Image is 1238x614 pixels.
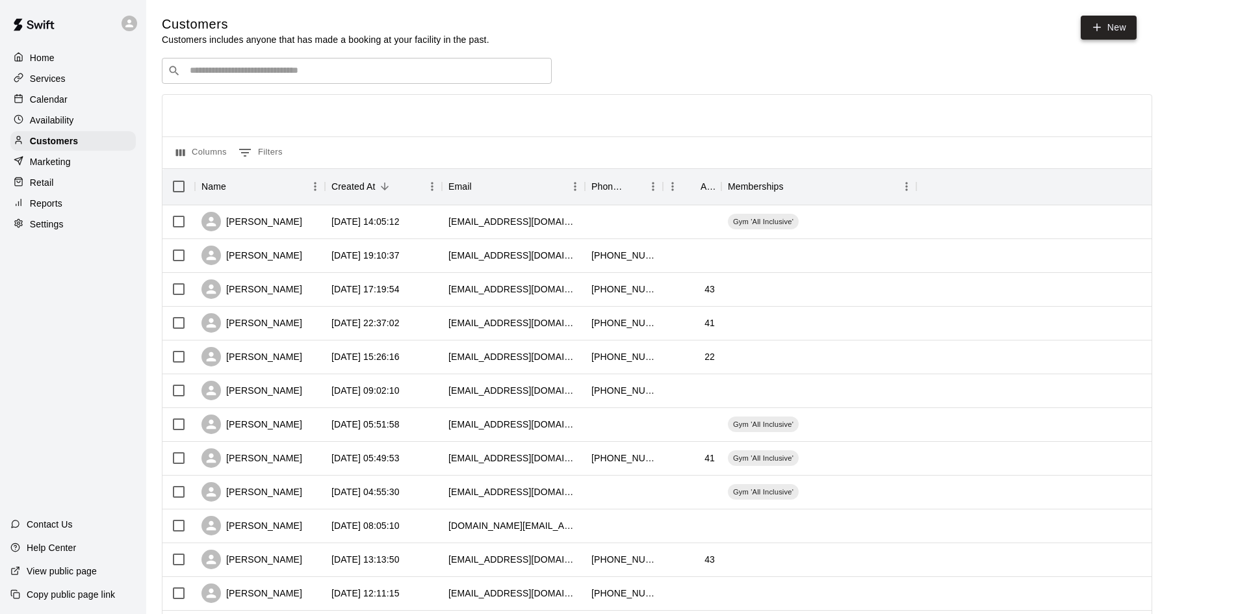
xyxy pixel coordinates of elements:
div: 2025-10-11 14:05:12 [331,215,400,228]
a: Reports [10,194,136,213]
a: Marketing [10,152,136,172]
button: Menu [305,177,325,196]
div: [PERSON_NAME] [201,246,302,265]
a: Services [10,69,136,88]
div: kayman.hulse99@gmail.com [448,215,578,228]
p: Reports [30,197,62,210]
div: 2025-10-01 12:11:15 [331,587,400,600]
button: Select columns [173,142,230,163]
button: Menu [643,177,663,196]
div: [PERSON_NAME] [201,313,302,333]
button: Show filters [235,142,286,163]
span: Gym 'All Inclusive' [728,419,799,429]
div: eevazcon@gmail.com [448,418,578,431]
div: 41 [704,316,715,329]
a: New [1081,16,1137,40]
p: Copy public page link [27,588,115,601]
button: Menu [565,177,585,196]
p: Contact Us [27,518,73,531]
a: Customers [10,131,136,151]
div: +18018916560 [591,283,656,296]
div: [PERSON_NAME] [201,550,302,569]
div: Age [663,168,721,205]
p: Home [30,51,55,64]
div: 22 [704,350,715,363]
div: [PERSON_NAME] [201,212,302,231]
div: cjkartchner@gmail.com [448,249,578,262]
p: Retail [30,176,54,189]
div: Created At [331,168,376,205]
div: Email [442,168,585,205]
div: [PERSON_NAME] [201,583,302,603]
div: Gym 'All Inclusive' [728,214,799,229]
button: Sort [625,177,643,196]
div: mattfudd@gmail.com [448,283,578,296]
div: Memberships [721,168,916,205]
div: 2025-10-07 05:51:58 [331,418,400,431]
button: Sort [682,177,701,196]
span: Gym 'All Inclusive' [728,487,799,497]
span: Gym 'All Inclusive' [728,453,799,463]
p: Customers includes anyone that has made a booking at your facility in the past. [162,33,489,46]
div: +18016643640 [591,350,656,363]
p: Customers [30,134,78,147]
span: Gym 'All Inclusive' [728,216,799,227]
div: [PERSON_NAME] [201,516,302,535]
div: +18014004860 [591,587,656,600]
div: 2025-10-07 22:37:02 [331,316,400,329]
a: Calendar [10,90,136,109]
p: Help Center [27,541,76,554]
div: 2025-10-06 08:05:10 [331,519,400,532]
div: 43 [704,283,715,296]
div: shakespearcole@gmail.com [448,384,578,397]
div: kiraeastwood@yahoo.com [448,553,578,566]
div: nazzitay8@yahoo.com [448,316,578,329]
div: [PERSON_NAME] [201,279,302,299]
div: Phone Number [585,168,663,205]
div: +18015585227 [591,316,656,329]
p: Services [30,72,66,85]
p: Availability [30,114,74,127]
div: +16824728911 [591,553,656,566]
button: Sort [784,177,802,196]
div: Created At [325,168,442,205]
div: Memberships [728,168,784,205]
button: Sort [472,177,490,196]
div: Name [201,168,226,205]
div: [PERSON_NAME] [201,482,302,502]
div: Search customers by name or email [162,58,552,84]
div: 2025-10-07 09:02:10 [331,384,400,397]
div: +14358496725 [591,249,656,262]
button: Menu [422,177,442,196]
a: Availability [10,110,136,130]
div: [PERSON_NAME] [201,347,302,366]
div: 2025-10-07 05:49:53 [331,452,400,465]
p: Marketing [30,155,71,168]
p: Settings [30,218,64,231]
div: Gym 'All Inclusive' [728,450,799,466]
a: Retail [10,173,136,192]
a: Settings [10,214,136,234]
div: +18019462025 [591,452,656,465]
div: 2025-10-07 04:55:30 [331,485,400,498]
button: Menu [897,177,916,196]
div: 2025-10-02 13:13:50 [331,553,400,566]
div: 2025-10-10 19:10:37 [331,249,400,262]
div: [PERSON_NAME] [201,381,302,400]
div: [PERSON_NAME] [201,448,302,468]
button: Sort [226,177,244,196]
button: Sort [376,177,394,196]
div: Phone Number [591,168,625,205]
div: Age [701,168,715,205]
div: [PERSON_NAME] [201,415,302,434]
div: +14356890225 [591,384,656,397]
div: erober11@gmail.com [448,452,578,465]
